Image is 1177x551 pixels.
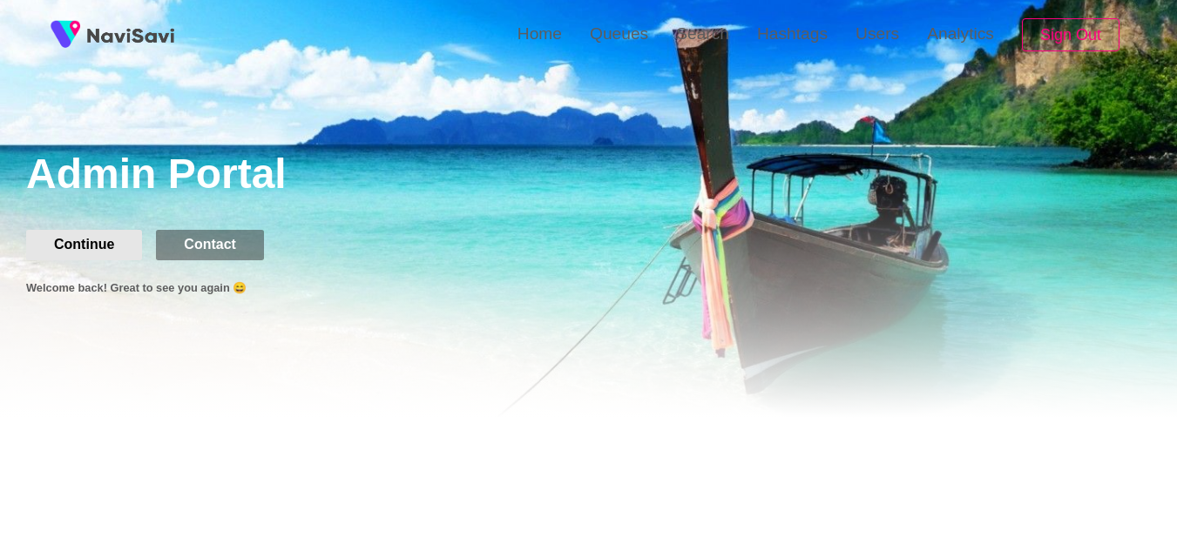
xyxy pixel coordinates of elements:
[26,237,156,252] a: Continue
[156,237,278,252] a: Contact
[87,26,174,44] img: fireSpot
[156,230,264,259] button: Contact
[26,150,1177,202] h1: Admin Portal
[44,13,87,57] img: fireSpot
[1022,18,1120,52] button: Sign Out
[26,230,142,259] button: Continue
